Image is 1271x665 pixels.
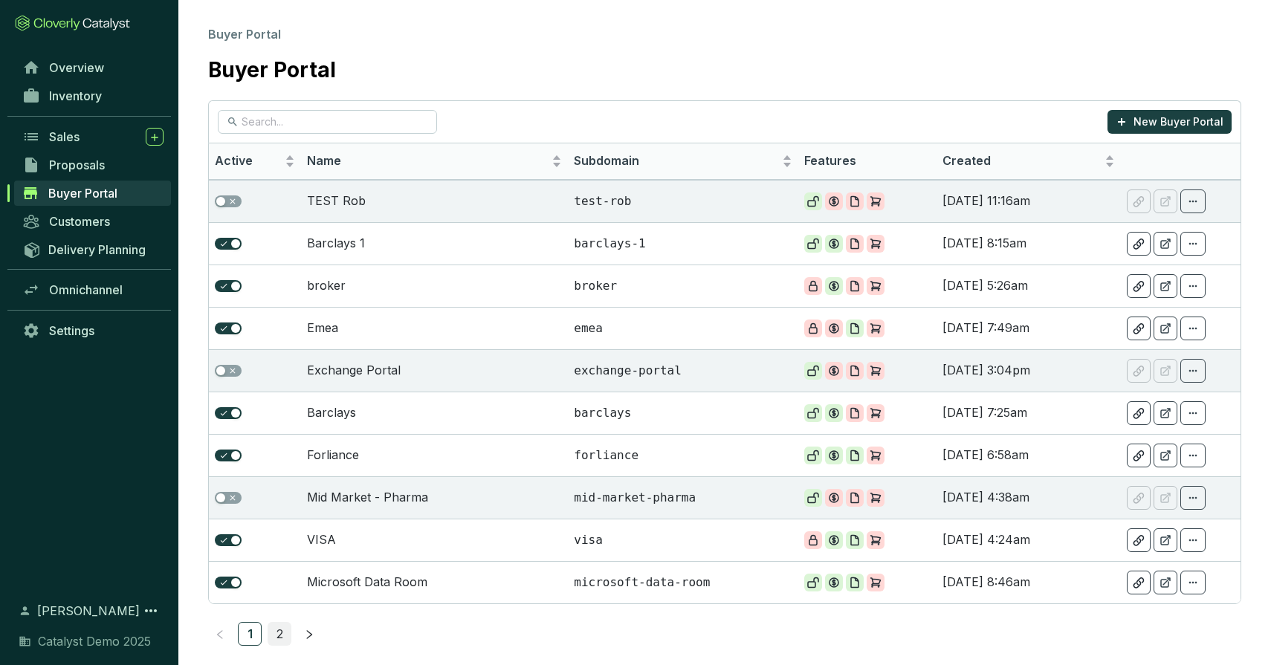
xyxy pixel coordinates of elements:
[574,447,792,464] p: forliance
[215,629,225,640] span: left
[301,561,568,603] td: Microsoft Data Room
[937,222,1121,265] td: [DATE] 8:15am
[301,392,568,434] td: Barclays
[1133,114,1223,129] p: New Buyer Portal
[301,434,568,476] td: Forliance
[49,60,104,75] span: Overview
[15,237,171,262] a: Delivery Planning
[937,476,1121,519] td: [DATE] 4:38am
[49,88,102,103] span: Inventory
[15,83,171,108] a: Inventory
[268,622,291,646] li: 2
[15,55,171,80] a: Overview
[49,129,80,144] span: Sales
[15,209,171,234] a: Customers
[15,318,171,343] a: Settings
[38,632,151,650] span: Catalyst Demo 2025
[49,323,94,338] span: Settings
[14,181,171,206] a: Buyer Portal
[15,277,171,302] a: Omnichannel
[208,622,232,646] button: left
[574,278,792,294] p: broker
[242,114,415,130] input: Search...
[301,307,568,349] td: Emea
[49,282,123,297] span: Omnichannel
[937,434,1121,476] td: [DATE] 6:58am
[297,622,321,646] li: Next Page
[937,561,1121,603] td: [DATE] 8:46am
[937,349,1121,392] td: [DATE] 3:04pm
[301,265,568,307] td: broker
[49,158,105,172] span: Proposals
[574,320,792,337] p: emea
[239,623,261,645] a: 1
[301,349,568,392] td: Exchange Portal
[49,214,110,229] span: Customers
[574,153,779,169] span: Subdomain
[301,143,568,180] th: Name
[268,623,291,645] a: 2
[574,236,792,252] p: barclays-1
[574,490,792,506] p: mid-market-pharma
[208,58,336,83] h1: Buyer Portal
[937,143,1121,180] th: Created
[574,363,792,379] p: exchange-portal
[208,27,281,42] span: Buyer Portal
[304,629,314,640] span: right
[48,186,117,201] span: Buyer Portal
[568,143,798,180] th: Subdomain
[48,242,146,257] span: Delivery Planning
[209,143,301,180] th: Active
[937,307,1121,349] td: [DATE] 7:49am
[942,153,1102,169] span: Created
[574,574,792,591] p: microsoft-data-room
[37,602,140,620] span: [PERSON_NAME]
[301,180,568,222] td: TEST Rob
[15,124,171,149] a: Sales
[798,143,937,180] th: Features
[15,152,171,178] a: Proposals
[937,265,1121,307] td: [DATE] 5:26am
[301,519,568,561] td: VISA
[297,622,321,646] button: right
[307,153,549,169] span: Name
[574,532,792,548] p: visa
[574,193,792,210] p: test-rob
[1107,110,1232,134] button: New Buyer Portal
[937,392,1121,434] td: [DATE] 7:25am
[301,476,568,519] td: Mid Market - Pharma
[238,622,262,646] li: 1
[574,405,792,421] p: barclays
[937,180,1121,222] td: [DATE] 11:16am
[208,622,232,646] li: Previous Page
[937,519,1121,561] td: [DATE] 4:24am
[215,153,282,169] span: Active
[301,222,568,265] td: Barclays 1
